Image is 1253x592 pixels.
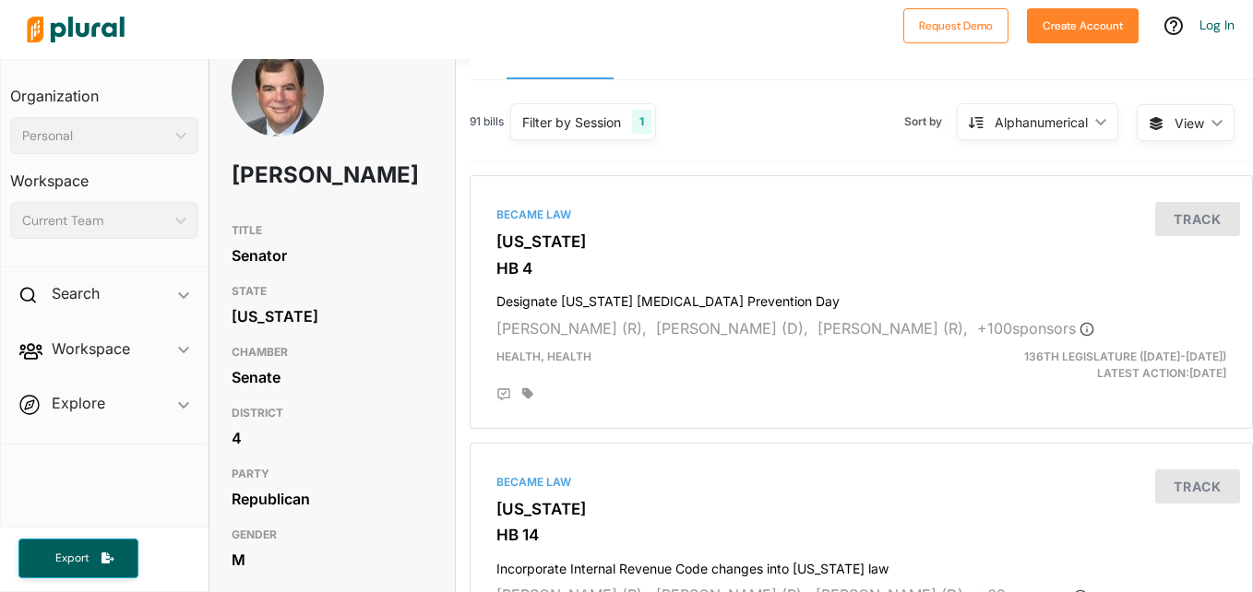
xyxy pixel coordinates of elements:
[232,280,433,302] h3: STATE
[1175,113,1204,133] span: View
[977,319,1094,337] span: + 100 sponsor s
[496,526,1226,544] h3: HB 14
[232,546,433,574] div: M
[496,259,1226,278] h3: HB 4
[232,242,433,269] div: Senator
[496,319,647,337] span: [PERSON_NAME] (R),
[1024,349,1226,363] span: 136th Legislature ([DATE]-[DATE])
[496,500,1226,518] h3: [US_STATE]
[496,207,1226,223] div: Became Law
[995,112,1088,132] div: Alphanumerical
[817,319,968,337] span: [PERSON_NAME] (R),
[232,148,352,203] h1: [PERSON_NAME]
[22,211,168,231] div: Current Team
[987,349,1240,382] div: Latest Action: [DATE]
[656,319,808,337] span: [PERSON_NAME] (D),
[18,539,138,578] button: Export
[904,113,957,130] span: Sort by
[10,69,198,110] h3: Organization
[232,44,324,173] img: Headshot of George Lang
[470,113,504,130] span: 91 bills
[522,387,533,400] div: Add tags
[522,112,621,132] div: Filter by Session
[232,524,433,546] h3: GENDER
[1027,8,1139,43] button: Create Account
[496,349,591,363] span: Health, Health
[496,474,1226,491] div: Became Law
[232,463,433,485] h3: PARTY
[232,219,433,242] h3: TITLE
[52,283,100,303] h2: Search
[232,424,433,452] div: 4
[496,232,1226,251] h3: [US_STATE]
[1027,15,1139,34] a: Create Account
[232,485,433,513] div: Republican
[903,8,1008,43] button: Request Demo
[22,126,168,146] div: Personal
[903,15,1008,34] a: Request Demo
[1155,469,1240,503] button: Track
[232,402,433,424] h3: DISTRICT
[632,110,651,134] div: 1
[496,285,1226,310] h4: Designate [US_STATE] [MEDICAL_DATA] Prevention Day
[496,552,1226,577] h4: Incorporate Internal Revenue Code changes into [US_STATE] law
[42,551,101,566] span: Export
[1199,17,1235,33] a: Log In
[1155,202,1240,236] button: Track
[232,341,433,363] h3: CHAMBER
[232,363,433,391] div: Senate
[10,154,198,195] h3: Workspace
[232,302,433,330] div: [US_STATE]
[496,387,511,402] div: Add Position Statement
